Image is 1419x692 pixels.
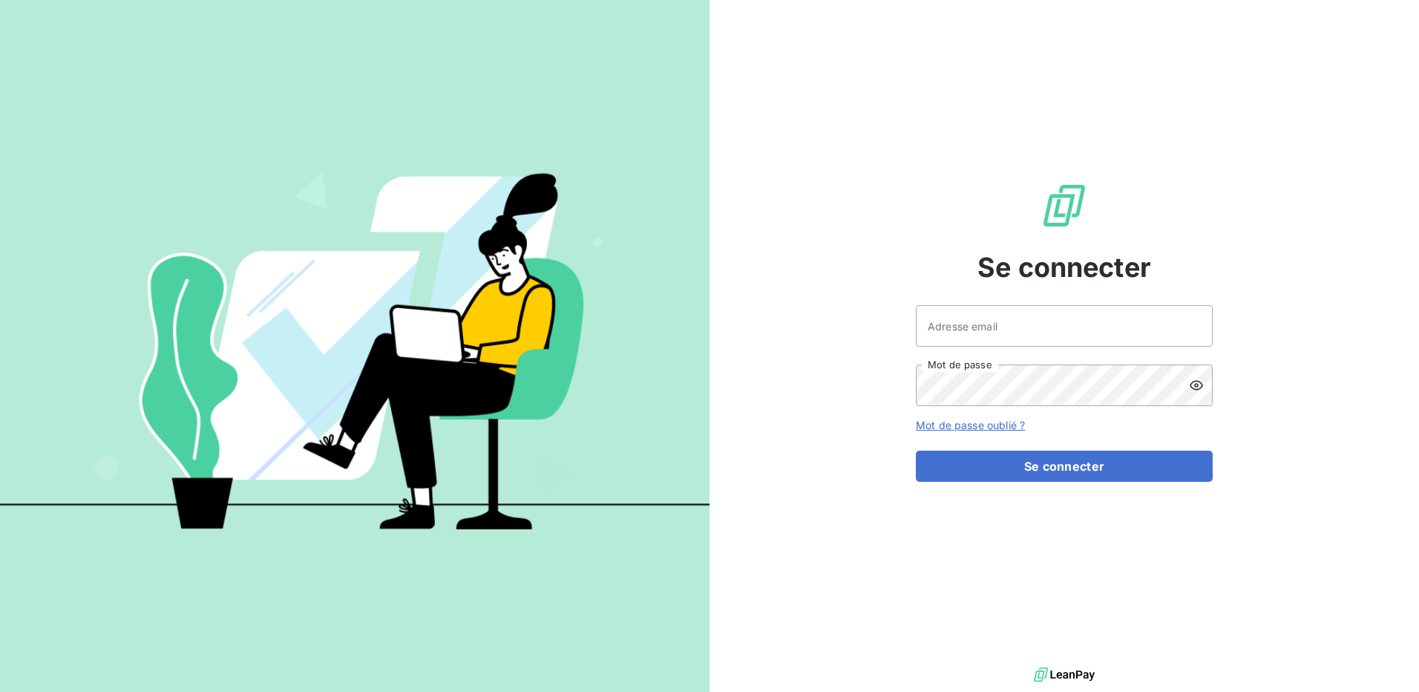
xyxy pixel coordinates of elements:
[1034,664,1095,686] img: logo
[1041,182,1088,229] img: Logo LeanPay
[916,451,1213,482] button: Se connecter
[977,247,1151,287] span: Se connecter
[916,419,1025,431] a: Mot de passe oublié ?
[916,305,1213,347] input: placeholder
